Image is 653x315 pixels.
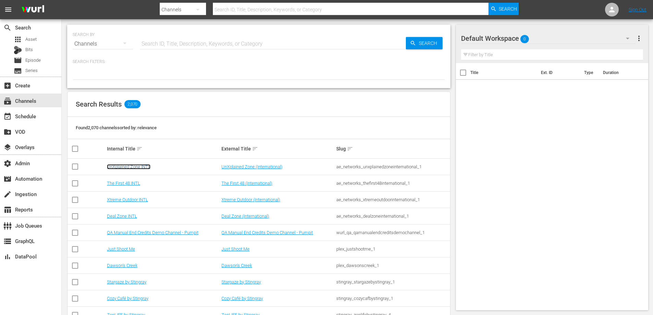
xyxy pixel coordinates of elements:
div: plex_justshootme_1 [336,246,449,252]
span: Search Results [76,100,122,108]
div: plex_dawsonscreek_1 [336,263,449,268]
a: Deal Zone (International) [221,214,269,219]
span: Reports [3,206,12,214]
a: Deal Zone INTL [107,214,137,219]
div: ae_networks_xtremeoutdoorinternational_1 [336,197,449,202]
span: GraphQL [3,237,12,245]
span: Create [3,82,12,90]
span: Search [416,37,443,49]
div: Channels [73,34,133,53]
span: menu [4,5,12,14]
span: Series [14,67,22,75]
a: Sign Out [629,7,646,12]
span: Found 2,070 channels sorted by: relevance [76,125,157,130]
span: Episode [14,56,22,64]
span: Job Queues [3,222,12,230]
div: Slug [336,145,449,153]
a: Xtreme Outdoor INTL [107,197,148,202]
th: Duration [599,63,640,82]
a: Cozy Café by Stingray [221,296,263,301]
button: more_vert [635,30,643,47]
a: Stargaze by Stingray [107,279,146,284]
span: sort [347,146,353,152]
th: Title [470,63,537,82]
span: sort [252,146,258,152]
a: UnXplained Zone INTL [107,164,150,169]
span: Overlays [3,143,12,152]
p: Search Filters: [73,59,445,65]
a: QA Manual End Credits Demo Channel - Pumpit [107,230,198,235]
span: 2,070 [124,100,141,108]
span: Schedule [3,112,12,121]
span: Search [3,24,12,32]
div: External Title [221,145,334,153]
a: Just Shoot Me [107,246,135,252]
a: Dawson's Creek [107,263,137,268]
span: Admin [3,159,12,168]
img: ans4CAIJ8jUAAAAAAAAAAAAAAAAAAAAAAAAgQb4GAAAAAAAAAAAAAAAAAAAAAAAAJMjXAAAAAAAAAAAAAAAAAAAAAAAAgAT5G... [16,2,49,18]
div: ae_networks_unxplainedzoneinternational_1 [336,164,449,169]
a: Dawson's Creek [221,263,252,268]
a: The First 48 INTL [107,181,140,186]
span: Asset [25,36,37,43]
span: more_vert [635,34,643,43]
div: ae_networks_thefirst48international_1 [336,181,449,186]
div: stingray_stargazebystingray_1 [336,279,449,284]
span: Channels [3,97,12,105]
span: Automation [3,175,12,183]
th: Ext. ID [537,63,580,82]
div: Default Workspace [461,29,636,48]
div: Bits [14,46,22,54]
a: Just Shoot Me [221,246,250,252]
span: DataPool [3,253,12,261]
div: ae_networks_dealzoneinternational_1 [336,214,449,219]
span: Bits [25,46,33,53]
a: Stargaze by Stingray [221,279,261,284]
a: Xtreme Outdoor (International) [221,197,280,202]
div: stingray_cozycafbystingray_1 [336,296,449,301]
span: Episode [25,57,41,64]
div: wurl_qa_qamanualendcreditsdemochannel_1 [336,230,449,235]
a: UnXplained Zone (International) [221,164,282,169]
span: Series [25,67,38,74]
span: VOD [3,128,12,136]
span: Search [499,3,517,15]
span: Asset [14,35,22,44]
span: 0 [520,32,529,46]
a: QA Manual End Credits Demo Channel - Pumpit [221,230,313,235]
span: Ingestion [3,190,12,198]
button: Search [488,3,519,15]
th: Type [580,63,599,82]
span: sort [136,146,143,152]
button: Search [406,37,443,49]
div: Internal Title [107,145,220,153]
a: Cozy Café by Stingray [107,296,148,301]
a: The First 48 (International) [221,181,272,186]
